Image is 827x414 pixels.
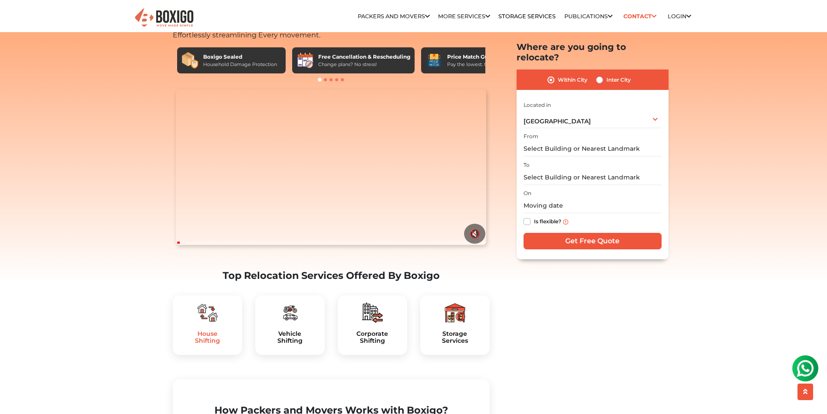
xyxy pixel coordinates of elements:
div: Change plans? No stress! [318,61,410,68]
input: Get Free Quote [524,233,662,250]
a: Login [668,13,691,20]
input: Moving date [524,199,662,214]
div: Boxigo Sealed [203,53,277,61]
a: CorporateShifting [345,330,400,345]
label: To [524,161,530,169]
h5: Storage Services [427,330,483,345]
label: Is flexible? [534,217,561,226]
label: From [524,133,538,141]
a: VehicleShifting [262,330,318,345]
a: HouseShifting [180,330,235,345]
input: Select Building or Nearest Landmark [524,170,662,185]
label: Inter City [606,75,631,85]
img: Boxigo Sealed [181,52,199,69]
img: whatsapp-icon.svg [9,9,26,26]
img: info [563,219,568,225]
label: On [524,190,531,198]
div: Price Match Guarantee [447,53,513,61]
span: [GEOGRAPHIC_DATA] [524,118,591,126]
div: Free Cancellation & Rescheduling [318,53,410,61]
h5: Corporate Shifting [345,330,400,345]
img: boxigo_packers_and_movers_plan [362,302,383,323]
label: Within City [558,75,587,85]
a: More services [438,13,490,20]
h5: Vehicle Shifting [262,330,318,345]
img: Free Cancellation & Rescheduling [297,52,314,69]
button: scroll up [797,384,813,400]
label: Located in [524,101,551,109]
img: Boxigo [134,7,194,29]
input: Select Building or Nearest Landmark [524,142,662,157]
div: Pay the lowest. Guaranteed! [447,61,513,68]
h2: Top Relocation Services Offered By Boxigo [173,270,490,282]
span: Effortlessly streamlining Every movement. [173,31,320,39]
a: Contact [621,10,659,23]
img: boxigo_packers_and_movers_plan [197,302,218,323]
a: Packers and Movers [358,13,430,20]
a: Storage Services [498,13,556,20]
img: Price Match Guarantee [425,52,443,69]
h2: Where are you going to relocate? [517,42,669,63]
a: StorageServices [427,330,483,345]
h5: House Shifting [180,330,235,345]
img: boxigo_packers_and_movers_plan [280,302,300,323]
div: Household Damage Protection [203,61,277,68]
video: Your browser does not support the video tag. [176,89,486,245]
img: boxigo_packers_and_movers_plan [445,302,465,323]
button: 🔇 [464,224,485,244]
a: Publications [564,13,613,20]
